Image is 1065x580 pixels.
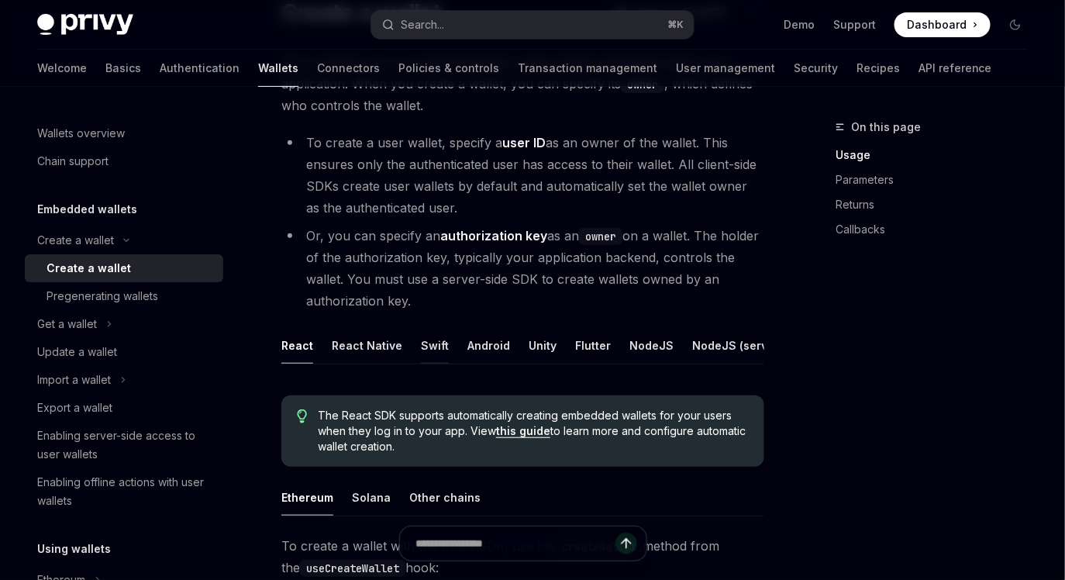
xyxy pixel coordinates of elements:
[25,147,223,175] a: Chain support
[37,315,97,333] div: Get a wallet
[919,50,992,87] a: API reference
[579,228,622,245] code: owner
[281,327,313,364] button: React
[371,11,693,39] button: Search...⌘K
[529,327,557,364] button: Unity
[332,327,402,364] button: React Native
[836,167,1040,192] a: Parameters
[440,228,547,243] strong: authorization key
[105,50,141,87] a: Basics
[37,152,109,171] div: Chain support
[575,327,611,364] button: Flutter
[37,540,111,558] h5: Using wallets
[281,132,764,219] li: To create a user wallet, specify a as an owner of the wallet. This ensures only the authenticated...
[47,287,158,306] div: Pregenerating wallets
[668,19,684,31] span: ⌘ K
[281,225,764,312] li: Or, you can specify an as an on a wallet. The holder of the authorization key, typically your app...
[47,259,131,278] div: Create a wallet
[37,231,114,250] div: Create a wallet
[25,338,223,366] a: Update a wallet
[894,12,991,37] a: Dashboard
[37,124,125,143] div: Wallets overview
[836,192,1040,217] a: Returns
[851,118,921,136] span: On this page
[401,16,444,34] div: Search...
[1003,12,1028,37] button: Toggle dark mode
[318,408,749,454] span: The React SDK supports automatically creating embedded wallets for your users when they log in to...
[421,327,449,364] button: Swift
[37,371,111,389] div: Import a wallet
[784,17,815,33] a: Demo
[836,217,1040,242] a: Callbacks
[317,50,380,87] a: Connectors
[502,135,546,150] strong: user ID
[258,50,298,87] a: Wallets
[615,533,637,554] button: Send message
[37,473,214,510] div: Enabling offline actions with user wallets
[25,282,223,310] a: Pregenerating wallets
[496,424,550,438] a: this guide
[25,119,223,147] a: Wallets overview
[676,50,775,87] a: User management
[37,426,214,464] div: Enabling server-side access to user wallets
[398,50,499,87] a: Policies & controls
[856,50,900,87] a: Recipes
[37,200,137,219] h5: Embedded wallets
[352,479,391,516] button: Solana
[281,479,333,516] button: Ethereum
[907,17,967,33] span: Dashboard
[37,50,87,87] a: Welcome
[794,50,838,87] a: Security
[25,468,223,515] a: Enabling offline actions with user wallets
[518,50,657,87] a: Transaction management
[37,343,117,361] div: Update a wallet
[37,399,112,417] div: Export a wallet
[692,327,812,364] button: NodeJS (server-auth)
[833,17,876,33] a: Support
[467,327,510,364] button: Android
[25,254,223,282] a: Create a wallet
[25,394,223,422] a: Export a wallet
[297,409,308,423] svg: Tip
[409,479,481,516] button: Other chains
[836,143,1040,167] a: Usage
[37,14,133,36] img: dark logo
[25,422,223,468] a: Enabling server-side access to user wallets
[160,50,240,87] a: Authentication
[629,327,674,364] button: NodeJS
